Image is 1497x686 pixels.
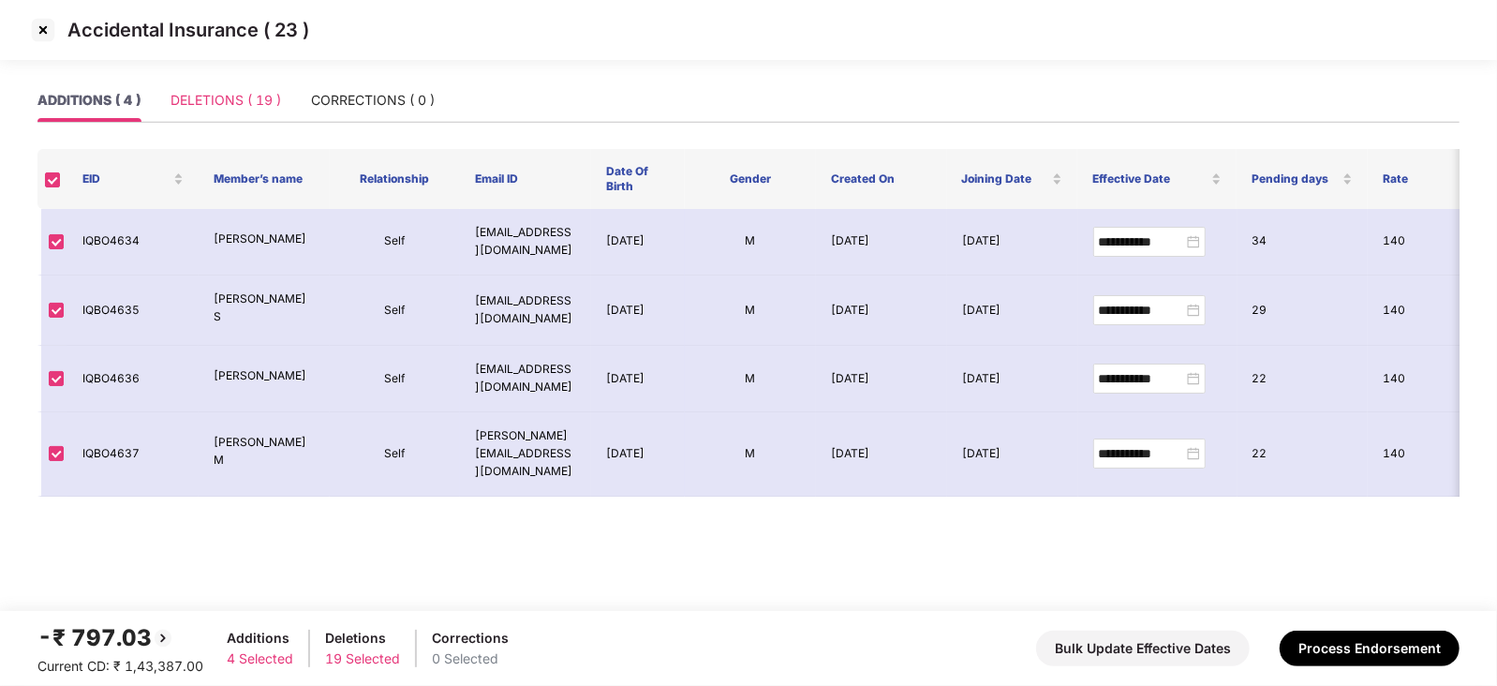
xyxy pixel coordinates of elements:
[152,627,174,649] img: svg+xml;base64,PHN2ZyBpZD0iQmFjay0yMHgyMCIgeG1sbnM9Imh0dHA6Ly93d3cudzMub3JnLzIwMDAvc3ZnIiB3aWR0aD...
[685,346,816,412] td: M
[37,90,141,111] div: ADDITIONS ( 4 )
[947,209,1078,276] td: [DATE]
[460,276,591,347] td: [EMAIL_ADDRESS][DOMAIN_NAME]
[82,171,170,186] span: EID
[591,149,685,209] th: Date Of Birth
[170,90,281,111] div: DELETIONS ( 19 )
[947,276,1078,347] td: [DATE]
[460,149,591,209] th: Email ID
[685,412,816,497] td: M
[330,149,461,209] th: Relationship
[1077,149,1237,209] th: Effective Date
[330,346,461,412] td: Self
[330,276,461,347] td: Self
[311,90,435,111] div: CORRECTIONS ( 0 )
[37,620,203,656] div: -₹ 797.03
[947,346,1078,412] td: [DATE]
[591,276,685,347] td: [DATE]
[330,209,461,276] td: Self
[432,628,509,649] div: Corrections
[199,149,330,209] th: Member’s name
[1036,631,1250,666] button: Bulk Update Effective Dates
[1238,276,1369,347] td: 29
[816,276,947,347] td: [DATE]
[460,209,591,276] td: [EMAIL_ADDRESS][DOMAIN_NAME]
[325,649,400,669] div: 19 Selected
[1238,412,1369,497] td: 22
[460,412,591,497] td: [PERSON_NAME][EMAIL_ADDRESS][DOMAIN_NAME]
[685,149,816,209] th: Gender
[591,209,685,276] td: [DATE]
[685,209,816,276] td: M
[330,412,461,497] td: Self
[1092,171,1208,186] span: Effective Date
[432,649,509,669] div: 0 Selected
[962,171,1049,186] span: Joining Date
[28,15,58,45] img: svg+xml;base64,PHN2ZyBpZD0iQ3Jvc3MtMzJ4MzIiIHhtbG5zPSJodHRwOi8vd3d3LnczLm9yZy8yMDAwL3N2ZyIgd2lkdG...
[816,412,947,497] td: [DATE]
[1252,171,1339,186] span: Pending days
[816,149,947,209] th: Created On
[227,628,293,649] div: Additions
[460,346,591,412] td: [EMAIL_ADDRESS][DOMAIN_NAME]
[214,367,315,385] p: [PERSON_NAME]
[947,149,1078,209] th: Joining Date
[67,209,199,276] td: IQBO4634
[214,434,315,470] p: [PERSON_NAME] M
[67,276,199,347] td: IQBO4635
[1280,631,1460,666] button: Process Endorsement
[214,231,315,248] p: [PERSON_NAME]
[1238,346,1369,412] td: 22
[67,412,199,497] td: IQBO4637
[591,346,685,412] td: [DATE]
[816,209,947,276] td: [DATE]
[816,346,947,412] td: [DATE]
[37,658,203,674] span: Current CD: ₹ 1,43,387.00
[1237,149,1368,209] th: Pending days
[67,19,309,41] p: Accidental Insurance ( 23 )
[214,291,315,326] p: [PERSON_NAME] S
[67,346,199,412] td: IQBO4636
[685,276,816,347] td: M
[67,149,199,209] th: EID
[227,649,293,669] div: 4 Selected
[1238,209,1369,276] td: 34
[947,412,1078,497] td: [DATE]
[325,628,400,649] div: Deletions
[591,412,685,497] td: [DATE]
